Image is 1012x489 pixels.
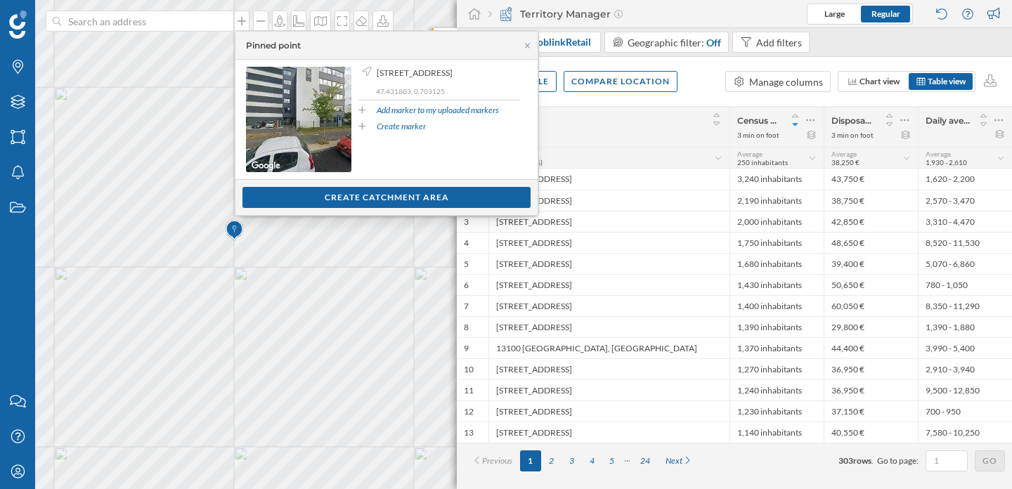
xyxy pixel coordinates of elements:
div: [STREET_ADDRESS] [488,253,729,274]
div: 5 [464,259,469,270]
img: Marker [226,216,243,244]
div: 11 [464,385,474,396]
div: 13 [464,427,474,438]
div: Add filters [756,35,802,50]
div: 2,190 inhabitants [729,190,824,211]
div: 1,400 inhabitants [729,295,824,316]
img: territory-manager.svg [499,7,513,21]
span: Go to page: [877,455,919,467]
span: Disposable income by household [831,115,876,126]
div: 7 [464,301,469,312]
div: Off [706,35,721,50]
div: 3,310 - 4,470 [918,211,1012,232]
span: 250 inhabitants [737,158,788,167]
div: 1,750 inhabitants [729,232,824,253]
div: 10 [464,364,474,375]
div: 37,150 € [824,400,918,422]
div: 9 [464,343,469,354]
span: Average [831,150,857,158]
div: 7,580 - 10,250 [918,422,1012,443]
div: 2,000 inhabitants [729,211,824,232]
div: 3 min on foot [737,130,779,140]
div: 1,270 inhabitants [729,358,824,379]
div: 3 min on foot [831,130,874,140]
div: 50,650 € [824,274,918,295]
div: [STREET_ADDRESS] [488,400,729,422]
div: [STREET_ADDRESS] [488,211,729,232]
div: 48,650 € [824,232,918,253]
input: 1 [930,454,964,468]
span: Large [824,8,845,19]
p: 47.431803, 0.703125 [376,86,520,96]
span: Support [30,10,80,22]
div: 2,910 - 3,940 [918,358,1012,379]
div: 8 [464,322,469,333]
div: 780 - 1,050 [918,274,1012,295]
div: Pinned point [246,39,301,52]
div: 1,390 - 1,880 [918,316,1012,337]
div: [STREET_ADDRESS] [488,232,729,253]
span: Chart view [859,76,900,86]
a: Add marker to my uploaded markers [377,104,499,117]
span: 1,930 - 2,610 [926,158,967,167]
a: Create marker [377,120,426,133]
div: [STREET_ADDRESS] [488,316,729,337]
div: 40,550 € [824,422,918,443]
div: Manage columns [749,74,823,89]
span: Census population [737,115,781,126]
img: Geoblink Logo [9,11,27,39]
span: . [871,455,874,466]
div: Brand: [493,35,592,49]
div: 36,950 € [824,358,918,379]
span: Average [926,150,951,158]
div: 43,750 € [824,169,918,190]
div: 42,850 € [824,211,918,232]
div: 38,750 € [824,190,918,211]
span: Regular [871,8,900,19]
div: 3,990 - 5,400 [918,337,1012,358]
div: 44,400 € [824,337,918,358]
div: [STREET_ADDRESS] [488,295,729,316]
div: 3,240 inhabitants [729,169,824,190]
div: 1,390 inhabitants [729,316,824,337]
span: 303 [838,455,853,466]
div: 1,370 inhabitants [729,337,824,358]
span: Daily average footfall between [DATE] and [DATE] [926,115,970,126]
span: Table view [928,76,966,86]
span: Geographic filter: [628,37,704,48]
div: 1,680 inhabitants [729,253,824,274]
div: 2,570 - 3,470 [918,190,1012,211]
div: 9,500 - 12,850 [918,379,1012,400]
div: 1,140 inhabitants [729,422,824,443]
div: [STREET_ADDRESS] [488,379,729,400]
div: 60,050 € [824,295,918,316]
div: 4 [464,237,469,249]
div: [STREET_ADDRESS] [488,190,729,211]
div: 39,400 € [824,253,918,274]
span: Average [737,150,763,158]
div: 1,620 - 2,200 [918,169,1012,190]
div: [STREET_ADDRESS] [488,274,729,295]
div: 1,240 inhabitants [729,379,824,400]
div: [STREET_ADDRESS] [488,422,729,443]
div: [STREET_ADDRESS] [488,358,729,379]
div: Territory Manager [488,7,623,21]
div: 1,230 inhabitants [729,400,824,422]
div: 36,950 € [824,379,918,400]
span: [STREET_ADDRESS] [377,67,453,79]
span: GeoblinkRetail [526,35,591,49]
div: 8,350 - 11,290 [918,295,1012,316]
img: streetview [246,67,351,172]
div: 700 - 950 [918,400,1012,422]
div: 5,070 - 6,860 [918,253,1012,274]
div: 29,800 € [824,316,918,337]
span: 38,250 € [831,158,859,167]
div: 3 [464,216,469,228]
div: 12 [464,406,474,417]
div: 6 [464,280,469,291]
span: rows [853,455,871,466]
div: 1,430 inhabitants [729,274,824,295]
div: [STREET_ADDRESS] [488,169,729,190]
div: 8,520 - 11,530 [918,232,1012,253]
div: 13100 [GEOGRAPHIC_DATA], [GEOGRAPHIC_DATA] [488,337,729,358]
